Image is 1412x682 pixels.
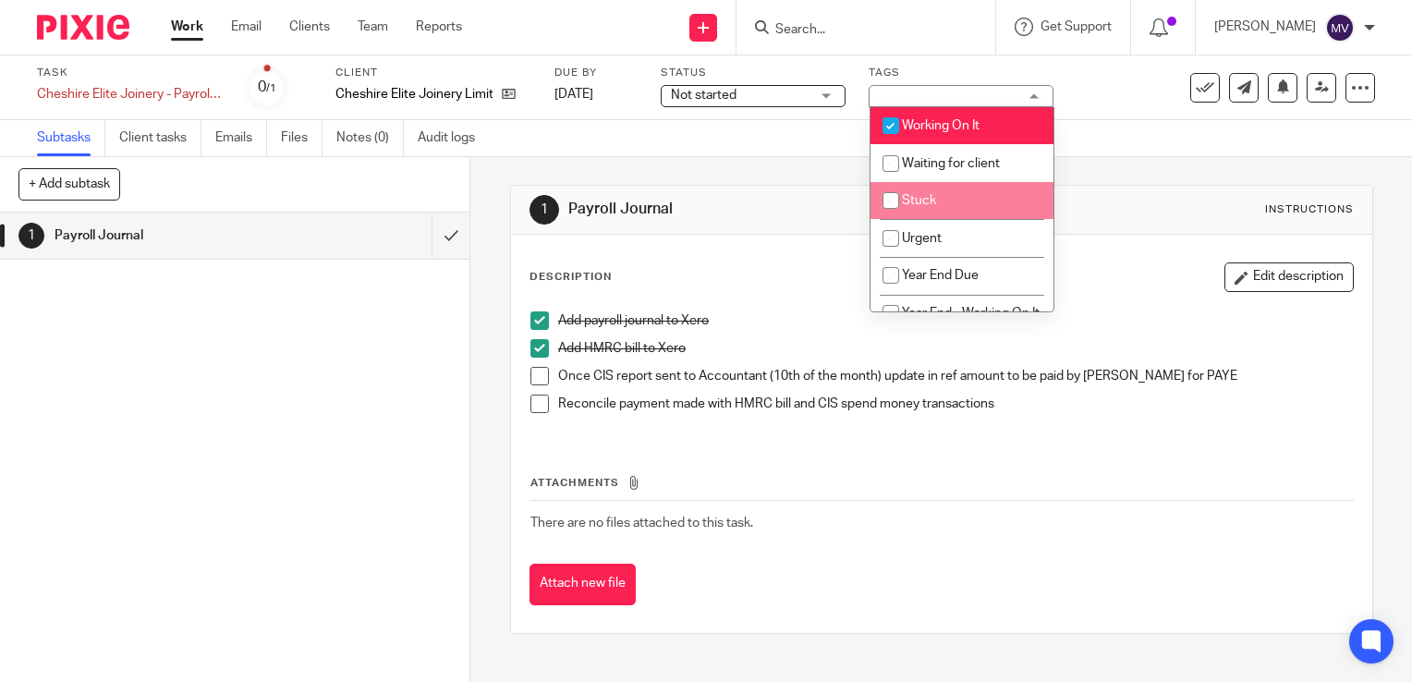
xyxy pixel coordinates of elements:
[902,119,980,132] span: Working On It
[558,367,1353,385] p: Once CIS report sent to Accountant (10th of the month) update in ref amount to be paid by [PERSON...
[358,18,388,36] a: Team
[902,194,936,207] span: Stuck
[529,564,636,605] button: Attach new file
[416,18,462,36] a: Reports
[902,269,979,282] span: Year End Due
[1265,202,1354,217] div: Instructions
[231,18,262,36] a: Email
[1214,18,1316,36] p: [PERSON_NAME]
[335,85,493,104] p: Cheshire Elite Joinery Limited
[281,120,323,156] a: Files
[1224,262,1354,292] button: Edit description
[37,85,222,104] div: Cheshire Elite Joinery - Payroll Journal
[902,232,942,245] span: Urgent
[37,120,105,156] a: Subtasks
[558,311,1353,330] p: Add payroll journal to Xero
[554,88,593,101] span: [DATE]
[902,307,1040,320] span: Year End - Working On It
[258,77,276,98] div: 0
[18,168,120,200] button: + Add subtask
[554,66,638,80] label: Due by
[55,222,294,250] h1: Payroll Journal
[335,66,531,80] label: Client
[37,66,222,80] label: Task
[529,195,559,225] div: 1
[773,22,940,39] input: Search
[568,200,980,219] h1: Payroll Journal
[336,120,404,156] a: Notes (0)
[661,66,846,80] label: Status
[37,15,129,40] img: Pixie
[289,18,330,36] a: Clients
[266,83,276,93] small: /1
[869,66,1053,80] label: Tags
[902,157,1000,170] span: Waiting for client
[119,120,201,156] a: Client tasks
[530,517,753,530] span: There are no files attached to this task.
[558,395,1353,413] p: Reconcile payment made with HMRC bill and CIS spend money transactions
[529,270,612,285] p: Description
[1041,20,1112,33] span: Get Support
[418,120,489,156] a: Audit logs
[171,18,203,36] a: Work
[18,223,44,249] div: 1
[558,339,1353,358] p: Add HMRC bill to Xero
[215,120,267,156] a: Emails
[671,89,736,102] span: Not started
[530,478,619,488] span: Attachments
[1325,13,1355,43] img: svg%3E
